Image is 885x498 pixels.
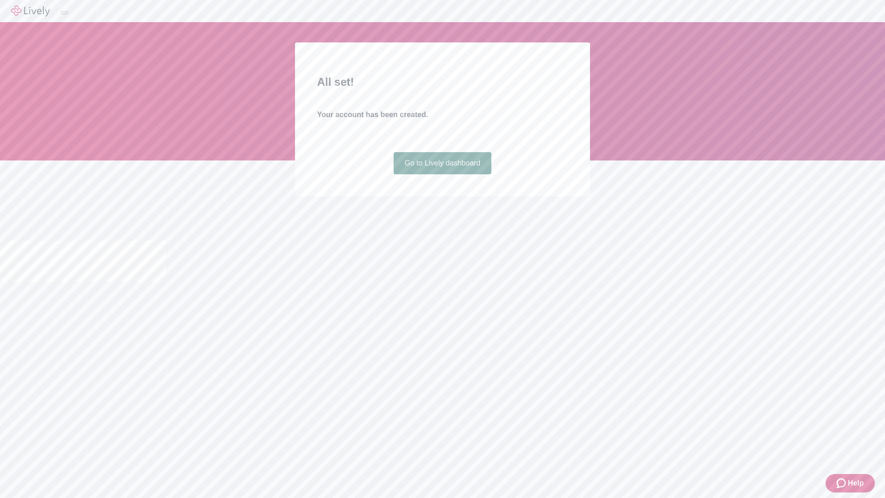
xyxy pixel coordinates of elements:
[11,6,50,17] img: Lively
[848,478,864,489] span: Help
[317,109,568,120] h4: Your account has been created.
[394,152,492,174] a: Go to Lively dashboard
[826,474,875,492] button: Zendesk support iconHelp
[61,12,68,14] button: Log out
[837,478,848,489] svg: Zendesk support icon
[317,74,568,90] h2: All set!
